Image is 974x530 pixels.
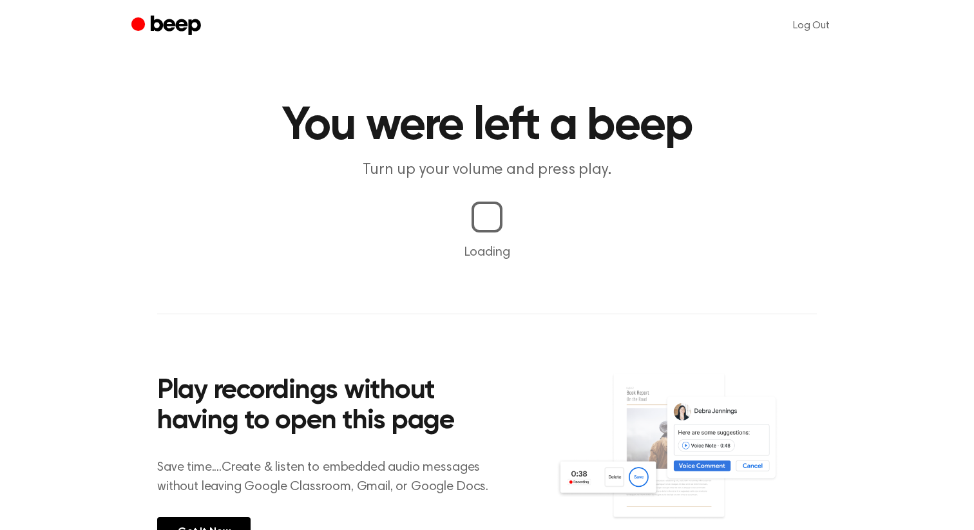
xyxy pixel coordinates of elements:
p: Turn up your volume and press play. [240,160,734,181]
a: Beep [131,14,204,39]
p: Save time....Create & listen to embedded audio messages without leaving Google Classroom, Gmail, ... [157,458,504,497]
h2: Play recordings without having to open this page [157,376,504,437]
p: Loading [15,243,959,262]
h1: You were left a beep [157,103,817,149]
a: Log Out [780,10,843,41]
